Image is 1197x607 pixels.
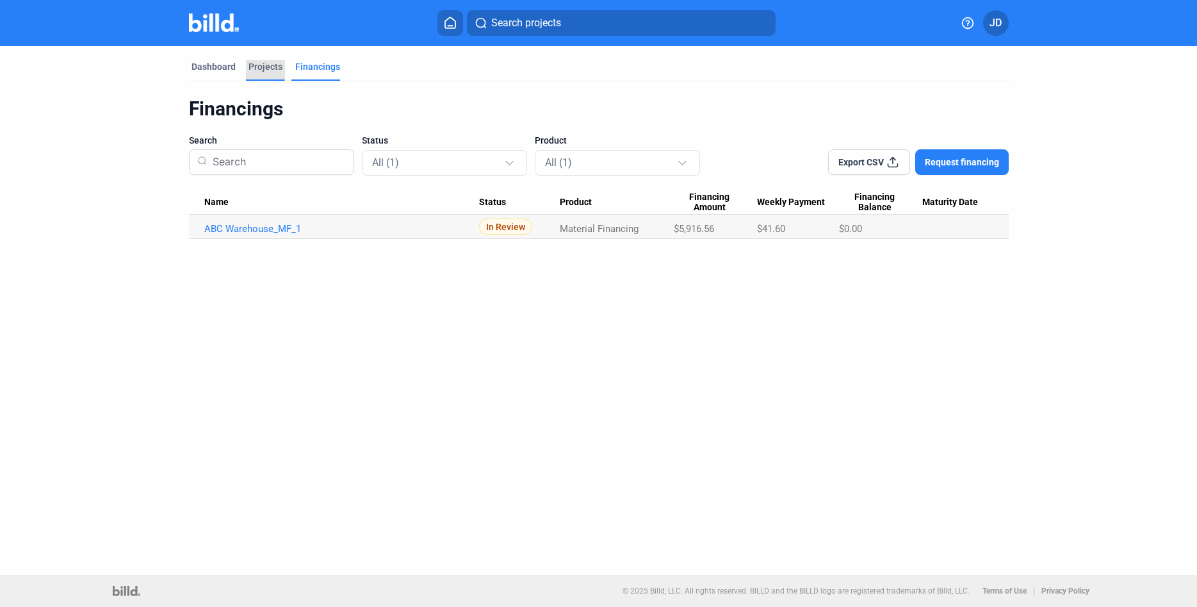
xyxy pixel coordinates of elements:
[479,197,506,208] span: Status
[479,219,532,235] span: In Review
[189,13,240,32] img: Billd Company Logo
[1033,586,1035,595] p: |
[204,197,480,208] div: Name
[925,156,999,169] span: Request financing
[922,197,978,208] span: Maturity Date
[467,10,776,36] button: Search projects
[204,223,480,235] a: ABC Warehouse_MF_1
[983,10,1009,36] button: JD
[828,149,910,175] button: Export CSV
[560,197,592,208] span: Product
[839,223,862,235] span: $0.00
[208,146,345,179] input: Search
[915,149,1009,175] button: Request financing
[922,197,993,208] div: Maturity Date
[1041,586,1089,595] b: Privacy Policy
[189,134,217,147] span: Search
[757,197,839,208] div: Weekly Payment
[989,15,1002,31] span: JD
[839,192,911,213] span: Financing Balance
[757,223,785,235] span: $41.60
[191,60,236,73] div: Dashboard
[674,192,745,213] span: Financing Amount
[839,192,922,213] div: Financing Balance
[560,223,639,235] span: Material Financing
[248,60,282,73] div: Projects
[113,586,140,596] img: logo
[838,156,884,169] span: Export CSV
[535,134,567,147] span: Product
[295,60,340,73] div: Financings
[674,223,714,235] span: $5,916.56
[982,586,1027,595] b: Terms of Use
[560,197,674,208] div: Product
[674,192,757,213] div: Financing Amount
[362,134,388,147] span: Status
[204,197,229,208] span: Name
[757,197,825,208] span: Weekly Payment
[372,156,399,169] mat-select-trigger: All (1)
[545,156,572,169] mat-select-trigger: All (1)
[623,586,970,595] p: © 2025 Billd, LLC. All rights reserved. BILLD and the BILLD logo are registered trademarks of Bil...
[189,97,1009,121] div: Financings
[479,197,560,208] div: Status
[491,15,561,31] span: Search projects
